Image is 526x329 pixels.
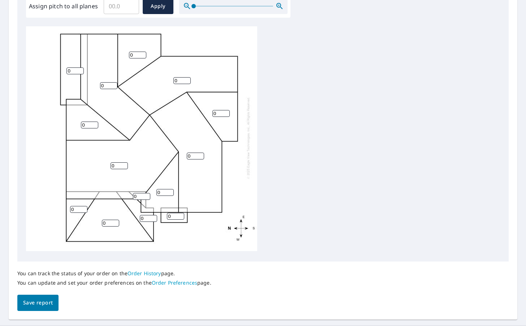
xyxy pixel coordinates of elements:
[152,279,197,286] a: Order Preferences
[17,295,59,311] button: Save report
[148,2,168,11] span: Apply
[17,280,211,286] p: You can update and set your order preferences on the page.
[17,270,211,277] p: You can track the status of your order on the page.
[29,2,98,10] label: Assign pitch to all planes
[23,298,53,307] span: Save report
[128,270,161,277] a: Order History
